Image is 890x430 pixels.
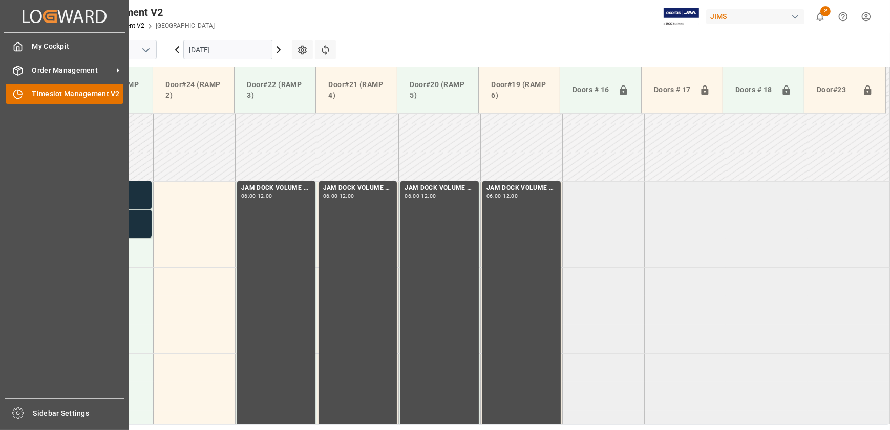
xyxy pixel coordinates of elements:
[323,183,393,193] div: JAM DOCK VOLUME CONTROL
[503,193,518,198] div: 12:00
[501,193,503,198] div: -
[419,193,421,198] div: -
[832,5,855,28] button: Help Center
[421,193,436,198] div: 12:00
[161,75,226,105] div: Door#24 (RAMP 2)
[45,5,215,20] div: Timeslot Management V2
[324,75,389,105] div: Door#21 (RAMP 4)
[32,65,113,76] span: Order Management
[323,193,338,198] div: 06:00
[32,89,124,99] span: Timeslot Management V2
[337,193,339,198] div: -
[32,41,124,52] span: My Cockpit
[568,80,614,100] div: Doors # 16
[340,193,354,198] div: 12:00
[258,193,272,198] div: 12:00
[138,42,153,58] button: open menu
[183,40,272,59] input: DD.MM.YYYY
[706,7,809,26] button: JIMS
[241,193,256,198] div: 06:00
[241,183,311,193] div: JAM DOCK VOLUME CONTROL
[6,84,123,104] a: Timeslot Management V2
[731,80,777,100] div: Doors # 18
[405,193,419,198] div: 06:00
[650,80,695,100] div: Doors # 17
[33,408,125,419] span: Sidebar Settings
[6,36,123,56] a: My Cockpit
[664,8,699,26] img: Exertis%20JAM%20-%20Email%20Logo.jpg_1722504956.jpg
[813,80,858,100] div: Door#23
[405,183,475,193] div: JAM DOCK VOLUME CONTROL
[820,6,831,16] span: 2
[486,183,557,193] div: JAM DOCK VOLUME CONTROL
[406,75,470,105] div: Door#20 (RAMP 5)
[486,193,501,198] div: 06:00
[243,75,307,105] div: Door#22 (RAMP 3)
[487,75,552,105] div: Door#19 (RAMP 6)
[706,9,804,24] div: JIMS
[809,5,832,28] button: show 2 new notifications
[256,193,258,198] div: -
